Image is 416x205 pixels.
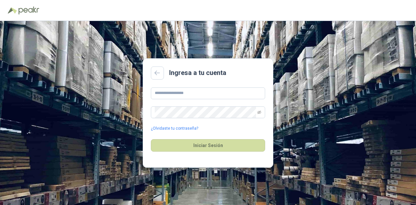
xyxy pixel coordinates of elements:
button: Iniciar Sesión [151,139,265,152]
img: Peakr [18,7,39,14]
span: eye-invisible [257,110,261,114]
h2: Ingresa a tu cuenta [169,68,226,78]
a: ¿Olvidaste tu contraseña? [151,125,198,132]
img: Logo [8,7,17,14]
